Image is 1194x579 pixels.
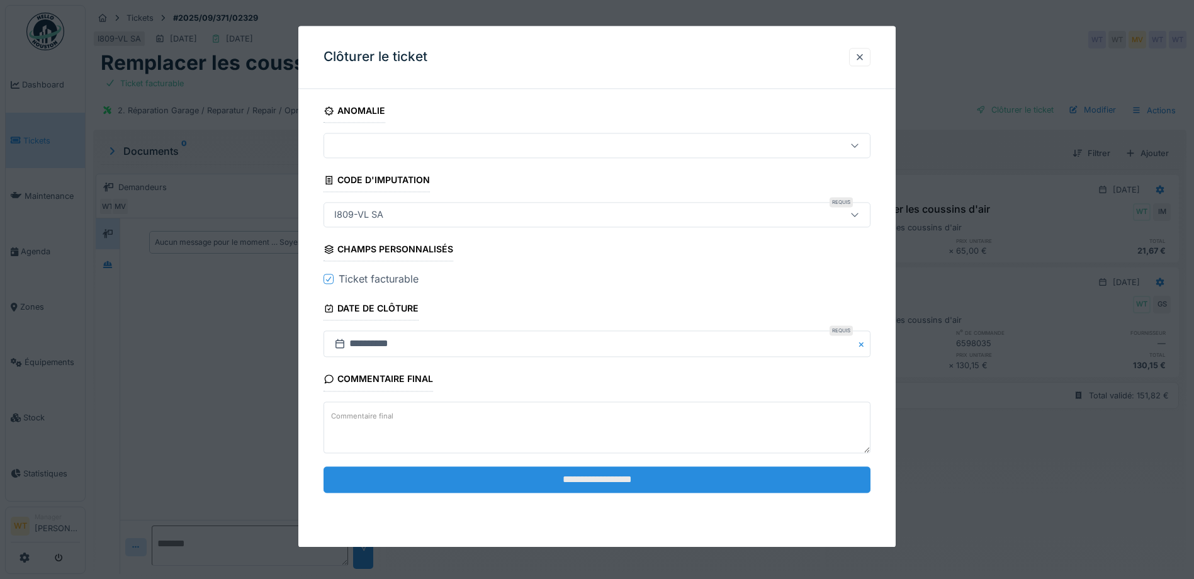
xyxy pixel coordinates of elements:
[830,326,853,336] div: Requis
[324,171,430,193] div: Code d'imputation
[830,198,853,208] div: Requis
[329,408,396,424] label: Commentaire final
[329,208,388,222] div: I809-VL SA
[324,49,427,65] h3: Clôturer le ticket
[324,300,419,321] div: Date de clôture
[324,370,433,391] div: Commentaire final
[857,331,870,357] button: Close
[324,101,385,123] div: Anomalie
[339,272,419,287] div: Ticket facturable
[324,240,453,262] div: Champs personnalisés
